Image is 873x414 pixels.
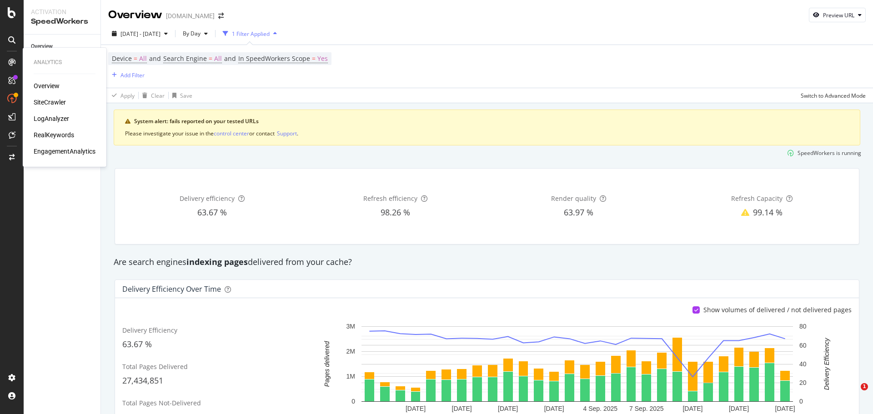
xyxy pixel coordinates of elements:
text: 1M [346,373,355,380]
text: 80 [799,323,807,330]
text: [DATE] [729,405,749,413]
text: [DATE] [544,405,564,413]
span: 63.67 % [197,207,227,218]
span: Search Engine [163,54,207,63]
span: Delivery Efficiency [122,326,177,334]
span: 1 [861,383,868,390]
div: arrow-right-arrow-left [218,13,224,19]
span: 98.26 % [381,207,410,218]
button: Preview URL [809,8,866,22]
button: control center [214,129,249,138]
a: SiteCrawler [34,98,66,107]
text: Delivery Efficiency [823,338,830,390]
div: Overview [108,7,162,23]
button: 1 Filter Applied [219,26,281,41]
span: Total Pages Not-Delivered [122,399,201,407]
div: control center [214,130,249,137]
span: [DATE] - [DATE] [120,30,161,38]
div: System alert: fails reported on your tested URLs [134,117,849,125]
div: SpeedWorkers is running [798,149,861,157]
span: By Day [179,30,201,37]
div: warning banner [114,110,860,145]
div: Switch to Advanced Mode [801,92,866,100]
div: Preview URL [823,11,854,19]
a: LogAnalyzer [34,114,69,123]
text: 40 [799,360,807,368]
a: RealKeywords [34,130,74,140]
span: Total Pages Delivered [122,362,188,371]
div: Add Filter [120,71,145,79]
text: 20 [799,379,807,386]
text: [DATE] [406,405,426,413]
div: Show volumes of delivered / not delivered pages [703,305,852,314]
a: EngagementAnalytics [34,147,95,156]
button: By Day [179,26,211,41]
strong: indexing pages [186,256,248,267]
div: SpeedWorkers [31,16,93,27]
button: Apply [108,88,135,103]
div: Delivery Efficiency over time [122,284,221,294]
span: Delivery efficiency [180,194,235,203]
text: 0 [351,398,355,405]
span: and [149,54,161,63]
button: Support [277,129,297,138]
text: [DATE] [682,405,702,413]
button: Save [169,88,192,103]
div: Please investigate your issue in the or contact . [125,129,849,138]
button: Switch to Advanced Mode [797,88,866,103]
span: 99.14 % [753,207,783,218]
span: In SpeedWorkers Scope [238,54,310,63]
span: All [214,52,222,65]
span: and [224,54,236,63]
text: 7 Sep. 2025 [629,405,664,413]
span: Render quality [551,194,596,203]
text: 2M [346,348,355,355]
div: Apply [120,92,135,100]
text: 60 [799,342,807,349]
text: 0 [799,398,803,405]
div: Save [180,92,192,100]
span: Device [112,54,132,63]
text: Pages delivered [323,341,331,387]
div: Analytics [34,59,95,66]
span: Refresh Capacity [731,194,783,203]
button: Add Filter [108,70,145,80]
text: 3M [346,323,355,330]
button: [DATE] - [DATE] [108,26,171,41]
span: = [209,54,212,63]
a: Overview [31,42,94,51]
text: 4 Sep. 2025 [583,405,618,413]
span: 63.67 % [122,339,152,349]
div: Are search engines delivered from your cache? [109,256,865,268]
span: Yes [317,52,328,65]
div: 1 Filter Applied [232,30,270,38]
span: = [134,54,137,63]
div: [DOMAIN_NAME] [166,11,215,20]
div: Activation [31,7,93,16]
button: Clear [139,88,165,103]
a: Overview [34,81,60,90]
text: [DATE] [452,405,472,413]
div: Support [277,130,297,137]
text: [DATE] [498,405,518,413]
div: Clear [151,92,165,100]
div: Overview [31,42,53,51]
span: 63.97 % [564,207,593,218]
span: 27,434,851 [122,375,163,386]
text: [DATE] [775,405,795,413]
span: Refresh efficiency [363,194,417,203]
iframe: Intercom live chat [842,383,864,405]
span: All [139,52,147,65]
span: = [312,54,316,63]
